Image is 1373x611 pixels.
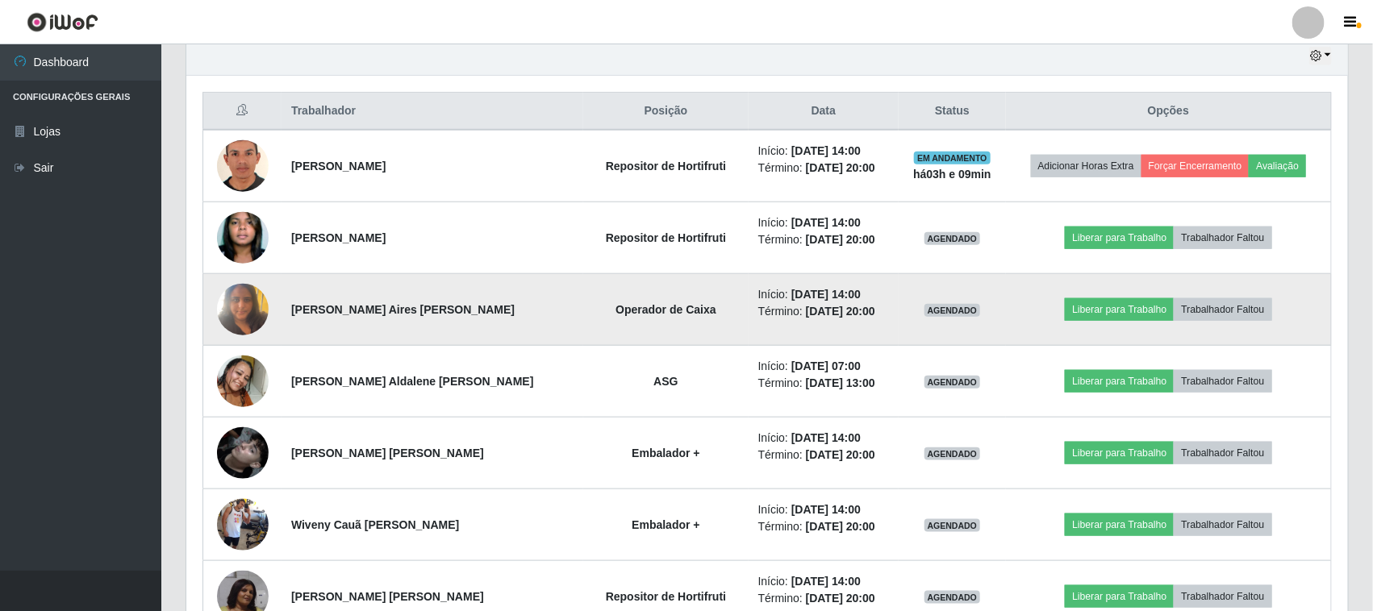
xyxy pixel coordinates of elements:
[758,375,889,392] li: Término:
[924,232,981,245] span: AGENDADO
[1065,370,1174,393] button: Liberar para Trabalho
[1065,298,1174,321] button: Liberar para Trabalho
[616,303,716,316] strong: Operador de Caixa
[1249,155,1306,177] button: Avaliação
[924,304,981,317] span: AGENDADO
[758,501,889,518] li: Início:
[1065,513,1174,536] button: Liberar para Trabalho
[791,575,861,588] time: [DATE] 14:00
[749,93,899,131] th: Data
[291,303,515,316] strong: [PERSON_NAME] Aires [PERSON_NAME]
[606,231,726,244] strong: Repositor de Hortifruti
[758,518,889,535] li: Término:
[791,144,861,157] time: [DATE] 14:00
[791,431,861,444] time: [DATE] 14:00
[217,129,269,204] img: 1753979789562.jpeg
[791,360,861,372] time: [DATE] 07:00
[1065,585,1174,608] button: Liberar para Trabalho
[291,590,484,603] strong: [PERSON_NAME] [PERSON_NAME]
[758,430,889,447] li: Início:
[291,231,386,244] strong: [PERSON_NAME]
[914,152,991,164] span: EM ANDAMENTO
[758,143,889,160] li: Início:
[1065,442,1174,464] button: Liberar para Trabalho
[606,160,726,172] strong: Repositor de Hortifruti
[606,590,726,603] strong: Repositor de Hortifruti
[758,358,889,375] li: Início:
[291,518,459,531] strong: Wiveny Cauã [PERSON_NAME]
[1174,585,1271,608] button: Trabalhador Faltou
[217,335,269,427] img: 1756302918902.jpeg
[806,448,875,461] time: [DATE] 20:00
[217,198,269,277] img: 1607161197094.jpeg
[758,573,889,590] li: Início:
[1141,155,1250,177] button: Forçar Encerramento
[217,275,269,343] img: 1755699349623.jpeg
[758,303,889,320] li: Término:
[632,447,699,459] strong: Embalador +
[282,93,583,131] th: Trabalhador
[1031,155,1141,177] button: Adicionar Horas Extra
[291,375,534,388] strong: [PERSON_NAME] Aldalene [PERSON_NAME]
[924,376,981,389] span: AGENDADO
[806,305,875,318] time: [DATE] 20:00
[291,160,386,172] strong: [PERSON_NAME]
[806,233,875,246] time: [DATE] 20:00
[1174,370,1271,393] button: Trabalhador Faltou
[1174,442,1271,464] button: Trabalhador Faltou
[791,288,861,301] time: [DATE] 14:00
[1174,298,1271,321] button: Trabalhador Faltou
[1174,227,1271,249] button: Trabalhador Faltou
[1006,93,1332,131] th: Opções
[806,161,875,174] time: [DATE] 20:00
[27,12,98,32] img: CoreUI Logo
[583,93,748,131] th: Posição
[924,591,981,604] span: AGENDADO
[758,447,889,463] li: Término:
[1174,513,1271,536] button: Trabalhador Faltou
[1065,227,1174,249] button: Liberar para Trabalho
[758,231,889,248] li: Término:
[632,518,699,531] strong: Embalador +
[758,286,889,303] li: Início:
[217,407,269,499] img: 1750963256706.jpeg
[913,168,991,181] strong: há 03 h e 09 min
[758,160,889,177] li: Término:
[924,447,981,460] span: AGENDADO
[758,590,889,607] li: Término:
[758,214,889,231] li: Início:
[899,93,1006,131] th: Status
[217,479,269,571] img: 1755554468371.jpeg
[791,216,861,229] time: [DATE] 14:00
[806,520,875,533] time: [DATE] 20:00
[653,375,678,388] strong: ASG
[806,592,875,605] time: [DATE] 20:00
[791,503,861,516] time: [DATE] 14:00
[291,447,484,459] strong: [PERSON_NAME] [PERSON_NAME]
[924,519,981,532] span: AGENDADO
[806,376,875,389] time: [DATE] 13:00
